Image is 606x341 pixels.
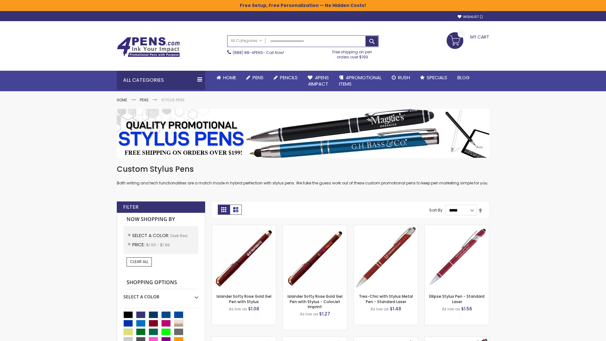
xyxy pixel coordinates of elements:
[427,74,447,81] span: Specials
[429,207,443,213] label: Sort By
[319,311,330,317] span: $1.27
[228,36,265,46] a: All Categories
[461,306,472,312] span: $1.56
[326,47,379,60] div: Free shipping on pen orders over $199
[117,97,127,103] a: Home
[212,225,276,230] a: Islander Softy Rose Gold Gel Pen with Stylus-Dark Red
[127,257,152,266] a: Clear All
[132,242,146,248] span: Price
[288,294,342,309] a: Islander Softy Rose Gold Gel Pen with Stylus - ColorJet Imprint
[354,225,418,289] img: Tres-Chic with Stylus Metal Pen - Standard Laser-Dark Red
[117,71,205,90] div: All Categories
[415,71,452,85] a: Specials
[303,71,334,91] a: 4Pens4impact
[359,294,413,304] a: Tres-Chic with Stylus Metal Pen - Standard Laser
[354,225,418,230] a: Tres-Chic with Stylus Metal Pen - Standard Laser-Dark Red
[371,306,389,312] span: As low as
[231,38,262,43] span: All Categories
[233,50,263,55] a: (888) 88-4PENS
[117,109,489,158] img: Stylus Pens
[280,74,298,81] span: Pencils
[339,74,382,87] span: 4PROMOTIONAL ITEMS
[252,74,264,81] span: Pens
[229,306,247,312] span: As low as
[123,276,199,290] strong: Shopping Options
[442,306,460,312] span: As low as
[212,225,276,289] img: Islander Softy Rose Gold Gel Pen with Stylus-Dark Red
[233,50,284,55] span: - Call Now!
[132,232,170,239] span: Select A Color
[140,97,149,103] a: Pens
[223,74,236,81] span: Home
[146,242,170,248] span: $1.00 - $1.99
[390,306,401,312] span: $1.48
[457,74,470,81] span: Blog
[123,204,139,211] strong: Filter
[425,225,489,230] a: Ellipse Stylus Pen - Standard Laser-Dark Red
[241,71,269,85] a: Pens
[117,37,180,57] img: 4Pens Custom Pens and Promotional Products
[283,225,347,289] img: Islander Softy Rose Gold Gel Pen with Stylus - ColorJet Imprint-Dark Red
[217,294,271,304] a: Islander Softy Rose Gold Gel Pen with Stylus
[117,164,489,174] h1: Custom Stylus Pens
[218,205,230,215] strong: Grid
[429,294,484,304] a: Ellipse Stylus Pen - Standard Laser
[248,306,259,312] span: $1.08
[334,71,387,91] a: 4PROMOTIONALITEMS
[123,213,199,226] strong: Now Shopping by
[425,225,489,289] img: Ellipse Stylus Pen - Standard Laser-Dark Red
[398,74,410,81] span: Rush
[170,233,187,238] span: Dark Red
[308,74,329,87] span: 4Pens 4impact
[452,71,475,85] a: Blog
[117,164,489,186] div: Both writing and tech functionalities are a match made in hybrid perfection with stylus pens. We ...
[130,259,148,264] span: Clear All
[458,15,483,19] a: Wishlist
[123,289,199,300] div: Select A Color
[211,71,241,85] a: Home
[161,97,185,103] strong: Stylus Pens
[300,311,318,317] span: As low as
[269,71,303,85] a: Pencils
[387,71,415,85] a: Rush
[283,225,347,230] a: Islander Softy Rose Gold Gel Pen with Stylus - ColorJet Imprint-Dark Red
